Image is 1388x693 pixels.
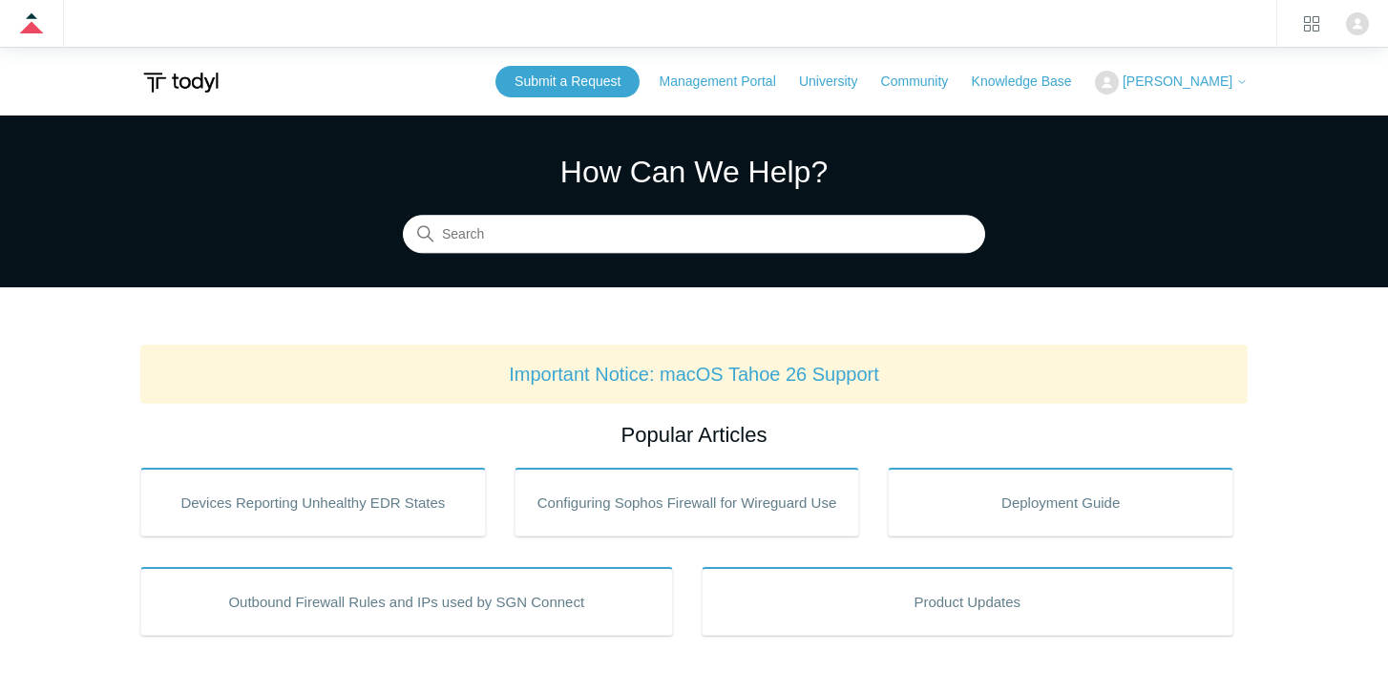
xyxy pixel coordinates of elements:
a: Deployment Guide [888,468,1233,536]
span: [PERSON_NAME] [1123,73,1232,89]
zd-hc-trigger: Click your profile icon to open the profile menu [1346,12,1369,35]
img: Todyl Support Center Help Center home page [140,65,221,100]
a: Community [881,72,968,92]
a: Configuring Sophos Firewall for Wireguard Use [515,468,860,536]
a: Knowledge Base [972,72,1091,92]
h1: How Can We Help? [403,149,985,195]
a: Devices Reporting Unhealthy EDR States [140,468,486,536]
a: Outbound Firewall Rules and IPs used by SGN Connect [140,567,673,636]
a: Product Updates [702,567,1234,636]
a: Management Portal [660,72,795,92]
img: user avatar [1346,12,1369,35]
input: Search [403,216,985,254]
a: Submit a Request [495,66,640,97]
a: Important Notice: macOS Tahoe 26 Support [509,364,879,385]
button: [PERSON_NAME] [1095,71,1248,94]
h2: Popular Articles [140,419,1248,451]
a: University [799,72,876,92]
